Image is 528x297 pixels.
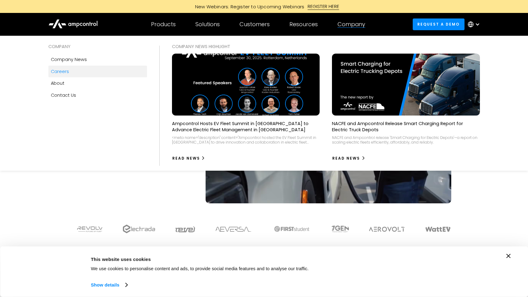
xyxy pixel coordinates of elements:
div: NACFE and Ampcontrol release 'Smart Charging for Electric Depots'—a report on scaling electric fl... [332,135,480,145]
div: Solutions [195,21,220,28]
div: Contact Us [51,92,76,99]
div: Read News [332,156,360,161]
a: Careers [48,66,147,77]
div: COMPANY [48,43,147,50]
div: <meta name="description" content="Ampcontrol hosted the EV Fleet Summit in [GEOGRAPHIC_DATA] to d... [172,135,320,145]
div: Resources [289,21,318,28]
a: Read News [332,153,366,163]
p: NACFE and Ampcontrol Release Smart Charging Report for Electric Truck Depots [332,120,480,133]
span: We use cookies to personalise content and ads, to provide social media features and to analyse ou... [91,266,309,271]
a: New Webinars: Register to Upcoming WebinarsREGISTER HERE [125,3,403,10]
a: Contact Us [48,89,147,101]
div: Customers [239,21,270,28]
a: Read News [172,153,206,163]
a: Company news [48,54,147,65]
div: Careers [51,68,69,75]
a: Show details [91,280,127,290]
button: Close banner [506,254,511,258]
div: This website uses cookies [91,255,393,263]
a: About [48,77,147,89]
div: About [51,80,64,87]
div: Products [151,21,176,28]
p: Ampcontrol Hosts EV Fleet Summit in [GEOGRAPHIC_DATA] to Advance Electric Fleet Management in [GE... [172,120,320,133]
img: electrada logo [123,225,155,233]
button: Okay [407,254,495,272]
div: New Webinars: Register to Upcoming Webinars [189,3,308,10]
div: COMPANY NEWS Highlight [172,43,480,50]
a: Request a demo [413,18,465,30]
img: WattEV logo [425,227,451,232]
div: Read News [172,156,200,161]
div: REGISTER HERE [308,3,339,10]
div: Company [338,21,365,28]
div: Company news [51,56,87,63]
img: Aerovolt Logo [369,227,405,232]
